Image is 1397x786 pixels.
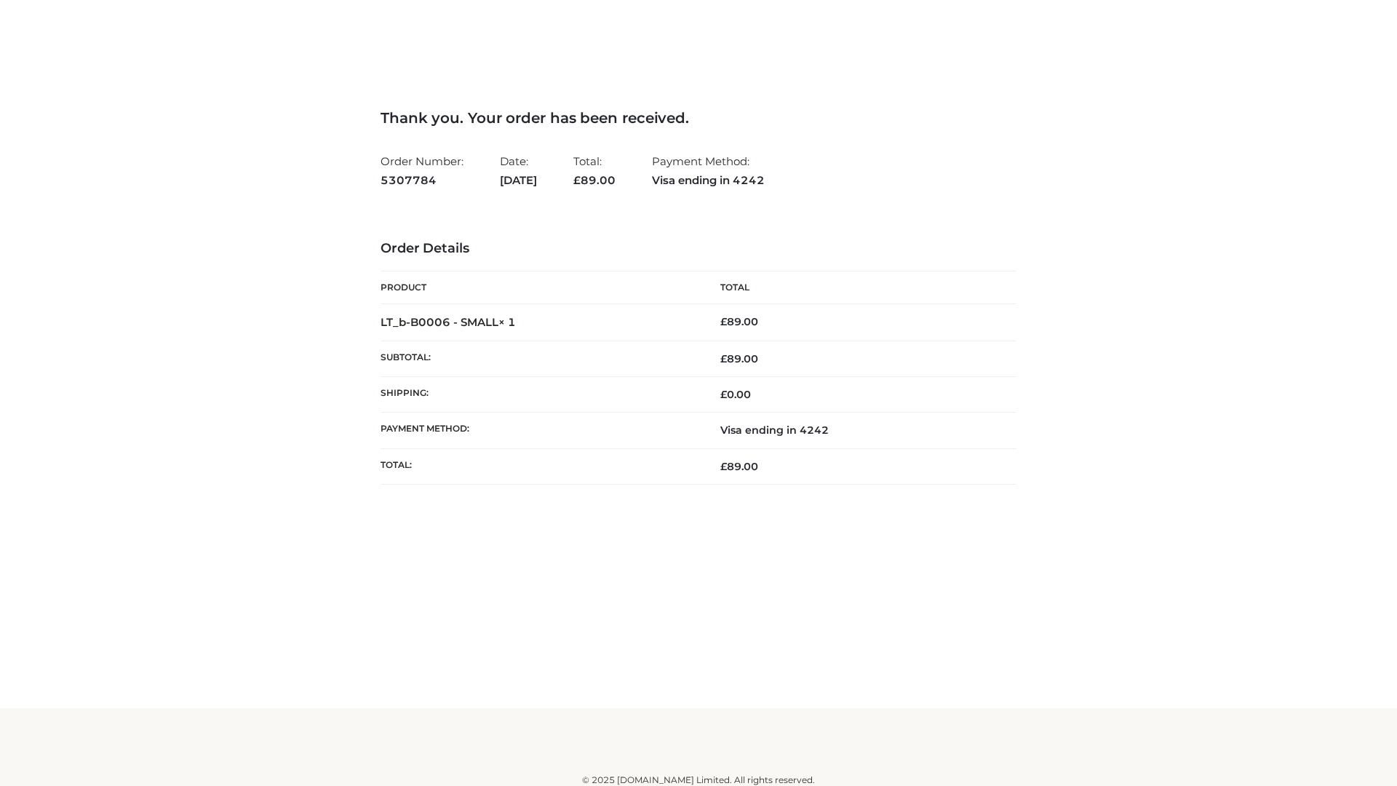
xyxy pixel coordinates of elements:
li: Date: [500,148,537,193]
th: Product [381,271,698,304]
span: 89.00 [573,173,616,187]
th: Total: [381,448,698,484]
bdi: 0.00 [720,388,751,401]
th: Shipping: [381,377,698,413]
span: 89.00 [720,352,758,365]
span: £ [720,388,727,401]
h3: Order Details [381,241,1016,257]
th: Total [698,271,1016,304]
td: Visa ending in 4242 [698,413,1016,448]
h3: Thank you. Your order has been received. [381,109,1016,127]
strong: × 1 [498,315,516,329]
span: £ [573,173,581,187]
span: £ [720,315,727,328]
span: £ [720,460,727,473]
strong: 5307784 [381,171,463,190]
th: Subtotal: [381,341,698,376]
strong: [DATE] [500,171,537,190]
strong: Visa ending in 4242 [652,171,765,190]
strong: LT_b-B0006 - SMALL [381,315,516,329]
bdi: 89.00 [720,315,758,328]
th: Payment method: [381,413,698,448]
li: Payment Method: [652,148,765,193]
span: £ [720,352,727,365]
li: Total: [573,148,616,193]
span: 89.00 [720,460,758,473]
li: Order Number: [381,148,463,193]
